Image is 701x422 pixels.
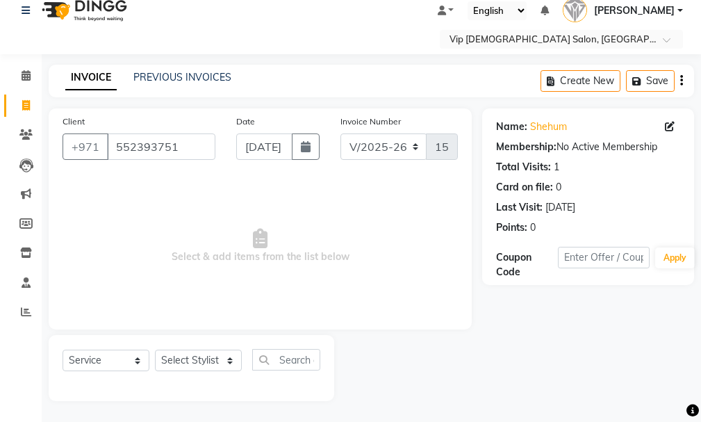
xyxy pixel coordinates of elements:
[63,133,108,160] button: +971
[496,220,527,235] div: Points:
[65,65,117,90] a: INVOICE
[107,133,215,160] input: Search by Name/Mobile/Email/Code
[236,115,255,128] label: Date
[558,247,650,268] input: Enter Offer / Coupon Code
[496,140,680,154] div: No Active Membership
[594,3,675,18] span: [PERSON_NAME]
[530,120,567,134] a: Shehum
[530,220,536,235] div: 0
[496,160,551,175] div: Total Visits:
[496,180,553,195] div: Card on file:
[556,180,561,195] div: 0
[496,120,527,134] div: Name:
[340,115,401,128] label: Invoice Number
[655,247,695,268] button: Apply
[133,71,231,83] a: PREVIOUS INVOICES
[496,140,556,154] div: Membership:
[554,160,559,175] div: 1
[545,200,575,215] div: [DATE]
[626,70,675,92] button: Save
[541,70,620,92] button: Create New
[63,115,85,128] label: Client
[252,349,320,371] input: Search or Scan
[496,200,543,215] div: Last Visit:
[63,177,458,316] span: Select & add items from the list below
[496,250,557,279] div: Coupon Code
